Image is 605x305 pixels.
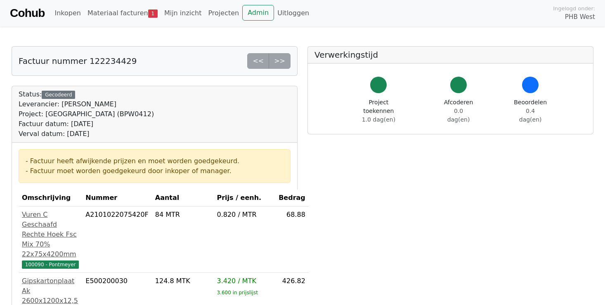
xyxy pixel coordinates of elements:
[84,5,161,21] a: Materiaal facturen1
[19,129,154,139] div: Verval datum: [DATE]
[242,5,274,21] a: Admin
[19,56,137,66] h5: Factuur nummer 122234429
[82,190,151,206] th: Nummer
[42,91,75,99] div: Gecodeerd
[22,210,79,269] a: Vuren C Geschaafd Rechte Hoek Fsc Mix 70% 22x75x4200mm100090 - Pontmeyer
[362,116,395,123] span: 1.0 dag(en)
[161,5,205,21] a: Mijn inzicht
[152,190,214,206] th: Aantal
[274,5,312,21] a: Uitloggen
[155,210,210,220] div: 84 MTR
[22,260,79,269] span: 100090 - Pontmeyer
[26,156,284,166] div: - Factuur heeft afwijkende prijzen en moet worden goedgekeurd.
[514,98,547,124] div: Beoordelen
[275,206,309,273] td: 68.88
[443,98,475,124] div: Afcoderen
[519,108,542,123] span: 0.4 dag(en)
[275,190,309,206] th: Bedrag
[19,109,154,119] div: Project: [GEOGRAPHIC_DATA] (BPW0412)
[19,99,154,109] div: Leverancier: [PERSON_NAME]
[148,9,158,18] span: 1
[10,3,45,23] a: Cohub
[155,276,210,286] div: 124.8 MTK
[447,108,470,123] span: 0.0 dag(en)
[22,210,79,259] div: Vuren C Geschaafd Rechte Hoek Fsc Mix 70% 22x75x4200mm
[553,5,595,12] span: Ingelogd onder:
[82,206,151,273] td: A2101022075420F
[19,89,154,139] div: Status:
[19,190,82,206] th: Omschrijving
[314,50,586,60] h5: Verwerkingstijd
[217,276,272,286] div: 3.420 / MTK
[205,5,242,21] a: Projecten
[354,98,403,124] div: Project toekennen
[217,290,258,296] sub: 3.600 in prijslijst
[19,119,154,129] div: Factuur datum: [DATE]
[51,5,84,21] a: Inkopen
[213,190,275,206] th: Prijs / eenh.
[565,12,595,22] span: PHB West
[26,166,284,176] div: - Factuur moet worden goedgekeurd door inkoper of manager.
[217,210,272,220] div: 0.820 / MTR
